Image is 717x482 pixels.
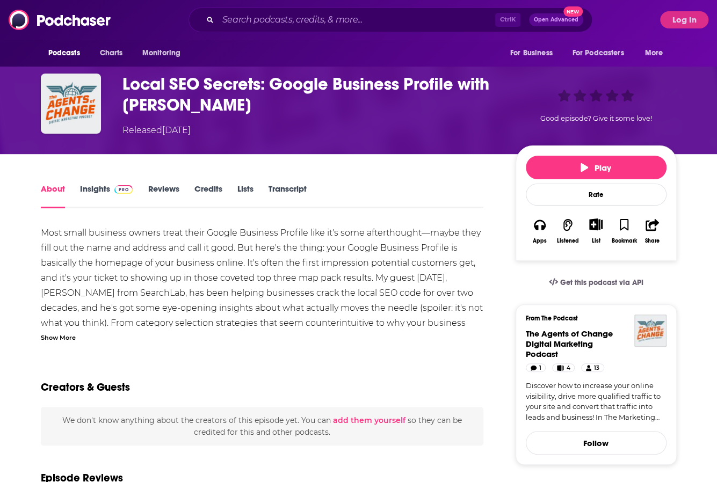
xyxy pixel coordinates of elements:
[533,238,547,244] div: Apps
[526,184,667,206] div: Rate
[554,211,582,251] button: Listened
[510,46,553,61] span: For Business
[142,46,180,61] span: Monitoring
[610,211,638,251] button: Bookmark
[41,74,101,134] img: Local SEO Secrets: Google Business Profile with Greg Gifford
[526,315,658,322] h3: From The Podcast
[41,225,484,391] div: Most small business owners treat their Google Business Profile like it's some afterthought—maybe ...
[526,431,667,455] button: Follow
[540,269,652,296] a: Get this podcast via API
[539,363,541,374] span: 1
[218,11,495,28] input: Search podcasts, credits, & more...
[560,278,643,287] span: Get this podcast via API
[114,185,133,194] img: Podchaser Pro
[41,43,94,63] button: open menu
[80,184,133,208] a: InsightsPodchaser Pro
[594,363,599,374] span: 13
[48,46,80,61] span: Podcasts
[644,46,663,61] span: More
[189,8,592,32] div: Search podcasts, credits, & more...
[237,184,253,208] a: Lists
[100,46,123,61] span: Charts
[41,381,130,394] h2: Creators & Guests
[634,315,667,347] img: The Agents of Change Digital Marketing Podcast
[495,13,520,27] span: Ctrl K
[557,238,579,244] div: Listened
[540,114,652,122] span: Good episode? Give it some love!
[268,184,306,208] a: Transcript
[122,124,191,137] div: Released [DATE]
[62,415,462,437] span: We don't know anything about the creators of this episode yet . You can so they can be credited f...
[9,10,112,30] img: Podchaser - Follow, Share and Rate Podcasts
[333,416,405,425] button: add them yourself
[526,363,546,372] a: 1
[611,238,636,244] div: Bookmark
[526,156,667,179] button: Play
[534,17,578,23] span: Open Advanced
[41,184,65,208] a: About
[585,218,607,230] button: Show More Button
[581,363,604,372] a: 13
[503,43,566,63] button: open menu
[573,46,624,61] span: For Podcasters
[194,184,222,208] a: Credits
[148,184,179,208] a: Reviews
[660,11,708,28] button: Log In
[526,211,554,251] button: Apps
[592,237,600,244] div: List
[526,328,613,359] a: The Agents of Change Digital Marketing Podcast
[581,163,611,173] span: Play
[529,13,583,26] button: Open AdvancedNew
[122,74,498,115] h1: Local SEO Secrets: Google Business Profile with Greg Gifford
[135,43,194,63] button: open menu
[563,6,583,17] span: New
[637,43,676,63] button: open menu
[582,211,610,251] div: Show More ButtonList
[566,43,640,63] button: open menu
[645,238,660,244] div: Share
[93,43,129,63] a: Charts
[552,363,575,372] a: 4
[566,363,570,374] span: 4
[638,211,666,251] button: Share
[526,381,667,422] a: Discover how to increase your online visibility, drive more qualified traffic to your site and co...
